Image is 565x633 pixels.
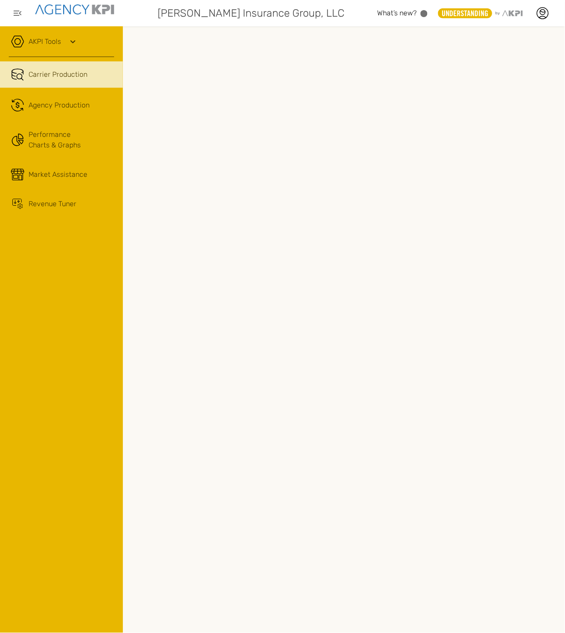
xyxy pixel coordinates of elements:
[29,69,87,80] span: Carrier Production
[35,4,114,14] img: agencykpi-logo-550x69-2d9e3fa8.png
[29,36,61,47] a: AKPI Tools
[29,100,90,111] span: Agency Production
[158,5,345,21] span: [PERSON_NAME] Insurance Group, LLC
[29,199,76,209] div: Revenue Tuner
[29,169,87,180] div: Market Assistance
[378,9,417,17] span: What’s new?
